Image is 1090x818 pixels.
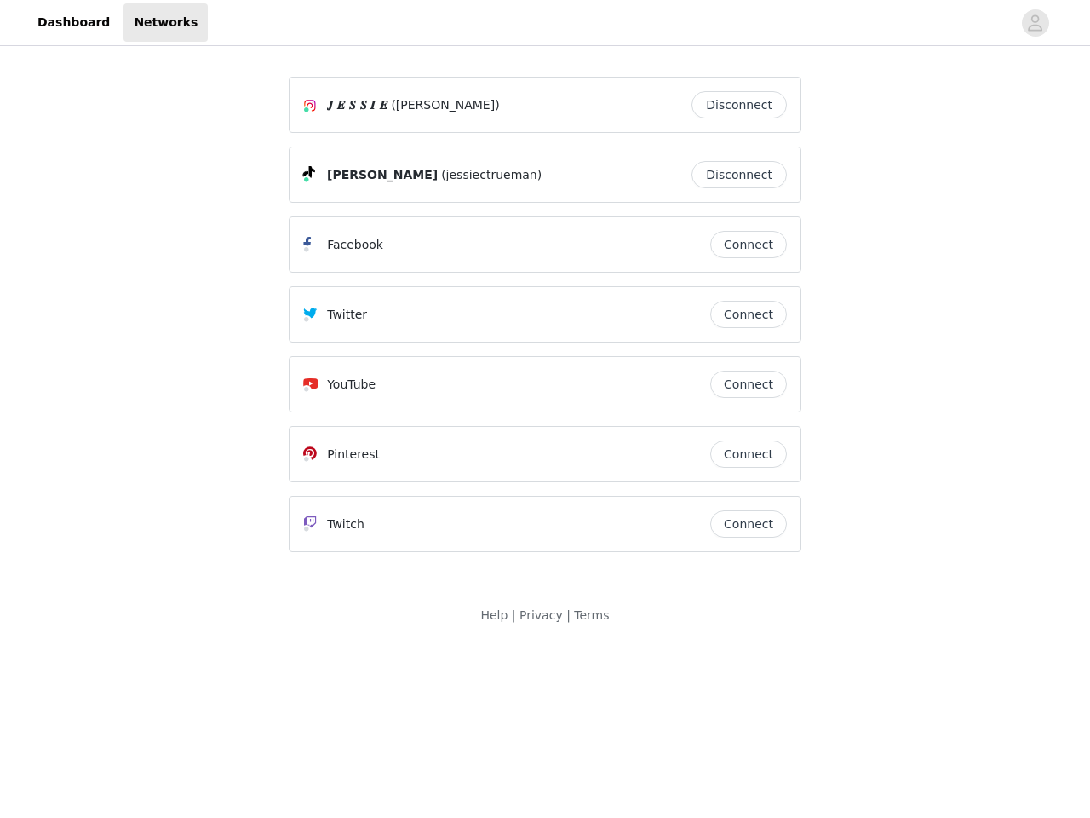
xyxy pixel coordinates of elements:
span: | [566,608,571,622]
button: Connect [710,371,787,398]
div: avatar [1027,9,1043,37]
span: [PERSON_NAME] [327,166,438,184]
p: Twitch [327,516,364,533]
button: Disconnect [691,161,787,188]
button: Connect [710,301,787,328]
span: ([PERSON_NAME]) [391,96,499,114]
p: Twitter [327,306,367,324]
a: Dashboard [27,3,120,42]
a: Networks [123,3,208,42]
span: | [512,608,516,622]
button: Connect [710,231,787,258]
a: Help [480,608,508,622]
a: Privacy [519,608,563,622]
p: Facebook [327,236,383,254]
span: (jessiectrueman) [441,166,542,184]
span: 𝑱 𝑬 𝑺 𝑺 𝑰 𝑬 [327,96,387,114]
button: Connect [710,510,787,538]
a: Terms [574,608,609,622]
img: Instagram Icon [303,99,317,112]
button: Disconnect [691,91,787,118]
p: Pinterest [327,446,380,464]
button: Connect [710,441,787,468]
p: YouTube [327,376,376,394]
